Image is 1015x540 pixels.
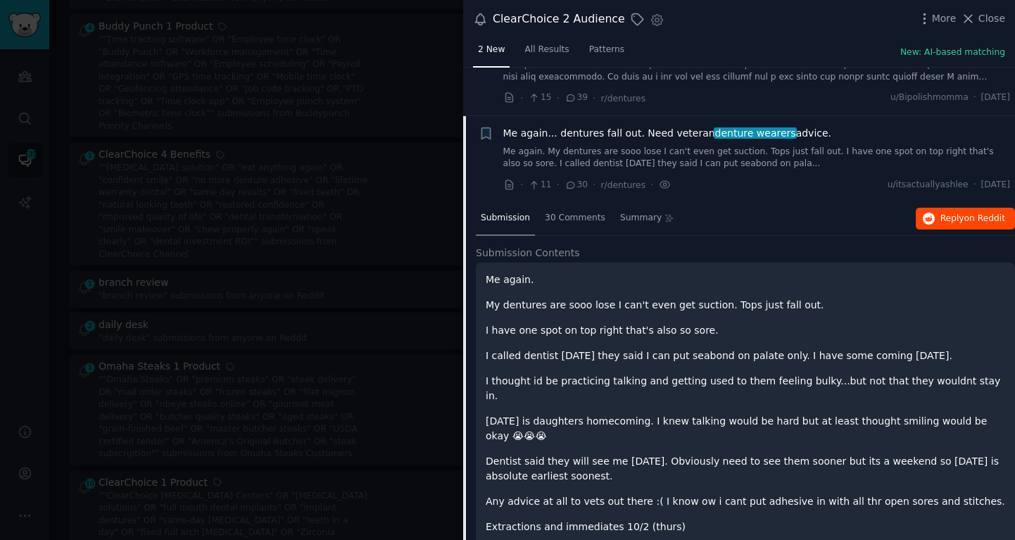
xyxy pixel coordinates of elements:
button: Close [961,11,1005,26]
a: Patterns [584,39,629,68]
span: More [932,11,957,26]
div: ClearChoice 2 Audience [493,11,625,28]
span: r/dentures [601,94,646,103]
a: Me again. My dentures are sooo lose I can't even get suction. Tops just fall out. I have one spot... [503,146,1011,170]
span: 30 [565,179,588,191]
span: · [593,177,595,192]
span: Submission Contents [476,246,580,260]
span: on Reddit [964,213,1005,223]
span: 15 [528,92,551,104]
span: · [973,179,976,191]
button: More [917,11,957,26]
button: New: AI-based matching [900,46,1005,59]
span: 2 New [478,44,505,56]
a: Lor, ipsumdo sit am consectet adip eli se doeiusmo tempo 4 incid utl etd M aliquaenim admi ven qu... [503,58,1011,83]
span: denture wearers [714,127,797,139]
p: I called dentist [DATE] they said I can put seabond on palate only. I have some coming [DATE]. [486,349,1005,363]
span: [DATE] [981,179,1010,191]
span: Summary [620,212,662,225]
span: Reply [940,213,1005,225]
button: Replyon Reddit [916,208,1015,230]
p: Extractions and immediates 10/2 (thurs) [486,520,1005,534]
span: · [973,92,976,104]
p: Me again. [486,272,1005,287]
a: Me again... dentures fall out. Need veterandenture wearersadvice. [503,126,832,141]
span: · [520,91,523,106]
span: [DATE] [981,92,1010,104]
span: · [520,177,523,192]
span: 30 Comments [545,212,605,225]
span: Patterns [589,44,624,56]
span: 39 [565,92,588,104]
span: Submission [481,212,530,225]
p: My dentures are sooo lose I can't even get suction. Tops just fall out. [486,298,1005,313]
span: All Results [524,44,569,56]
span: · [593,91,595,106]
span: Me again... dentures fall out. Need veteran advice. [503,126,832,141]
p: Any advice at all to vets out there :( I know ow i cant put adhesive in with all thr open sores a... [486,494,1005,509]
span: u/Bipolishmomma [890,92,969,104]
span: · [650,177,653,192]
span: 11 [528,179,551,191]
p: I thought id be practicing talking and getting used to them feeling bulky...but not that they wou... [486,374,1005,403]
p: Dentist said they will see me [DATE]. Obviously need to see them sooner but its a weekend so [DAT... [486,454,1005,484]
p: I have one spot on top right that's also so sore. [486,323,1005,338]
span: · [557,91,560,106]
span: · [557,177,560,192]
p: [DATE] is daughters homecoming. I knew talking would be hard but at least thought smiling would b... [486,414,1005,444]
span: r/dentures [601,180,646,190]
a: All Results [519,39,574,68]
span: Close [978,11,1005,26]
span: u/itsactuallyashlee [888,179,969,191]
a: 2 New [473,39,510,68]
